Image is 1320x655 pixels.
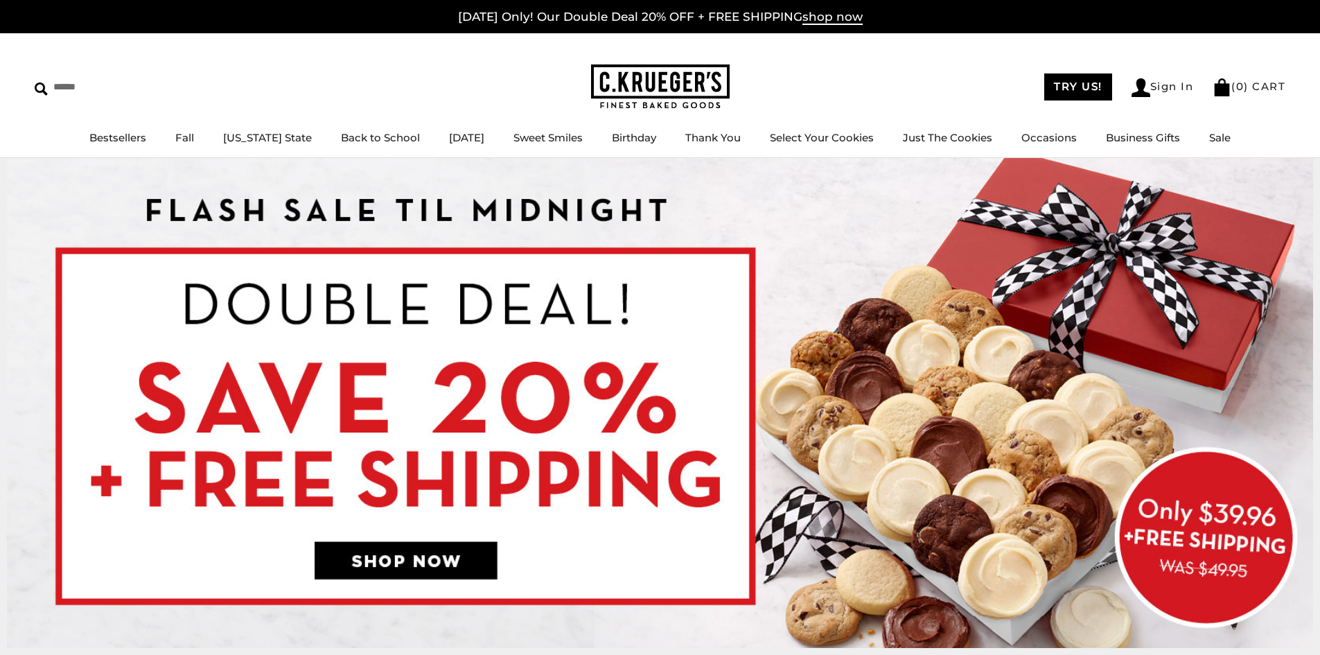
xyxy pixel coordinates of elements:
a: Just The Cookies [903,131,992,144]
a: Select Your Cookies [770,131,874,144]
a: Sweet Smiles [513,131,583,144]
img: Bag [1213,78,1231,96]
span: 0 [1236,80,1244,93]
span: shop now [802,10,863,25]
a: Back to School [341,131,420,144]
a: Business Gifts [1106,131,1180,144]
a: [DATE] [449,131,484,144]
a: Sign In [1132,78,1194,97]
a: (0) CART [1213,80,1285,93]
a: [US_STATE] State [223,131,312,144]
a: Birthday [612,131,656,144]
img: C.Krueger's Special Offer [7,158,1313,648]
a: Sale [1209,131,1231,144]
a: Occasions [1021,131,1077,144]
input: Search [35,76,200,98]
img: Account [1132,78,1150,97]
a: Fall [175,131,194,144]
a: [DATE] Only! Our Double Deal 20% OFF + FREE SHIPPINGshop now [458,10,863,25]
a: Bestsellers [89,131,146,144]
a: TRY US! [1044,73,1112,101]
img: Search [35,82,48,96]
a: Thank You [685,131,741,144]
img: C.KRUEGER'S [591,64,730,110]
